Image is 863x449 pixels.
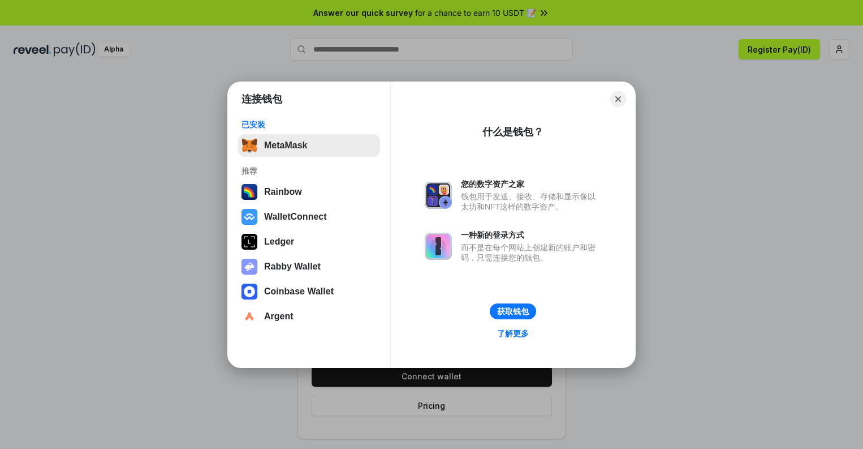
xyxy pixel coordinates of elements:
img: svg+xml,%3Csvg%20xmlns%3D%22http%3A%2F%2Fwww.w3.org%2F2000%2Fsvg%22%20fill%3D%22none%22%20viewBox... [425,182,452,209]
img: svg+xml,%3Csvg%20width%3D%2228%22%20height%3D%2228%22%20viewBox%3D%220%200%2028%2028%22%20fill%3D... [241,209,257,225]
button: Rabby Wallet [238,255,380,278]
img: svg+xml,%3Csvg%20width%3D%2228%22%20height%3D%2228%22%20viewBox%3D%220%200%2028%2028%22%20fill%3D... [241,309,257,324]
button: Ledger [238,230,380,253]
img: svg+xml,%3Csvg%20xmlns%3D%22http%3A%2F%2Fwww.w3.org%2F2000%2Fsvg%22%20fill%3D%22none%22%20viewBox... [425,233,452,260]
img: svg+xml,%3Csvg%20width%3D%22120%22%20height%3D%22120%22%20viewBox%3D%220%200%20120%20120%22%20fil... [241,184,257,200]
div: 您的数字资产之家 [461,179,601,189]
div: 一种新的登录方式 [461,230,601,240]
div: 了解更多 [497,328,529,339]
div: 什么是钱包？ [482,125,543,139]
div: Coinbase Wallet [264,286,334,297]
button: Argent [238,305,380,328]
div: 推荐 [241,166,377,176]
a: 了解更多 [490,326,536,341]
div: Ledger [264,237,294,247]
img: svg+xml,%3Csvg%20xmlns%3D%22http%3A%2F%2Fwww.w3.org%2F2000%2Fsvg%22%20width%3D%2228%22%20height%3... [241,234,257,250]
div: MetaMask [264,140,307,151]
button: Rainbow [238,181,380,203]
div: 而不是在每个网站上创建新的账户和密码，只需连接您的钱包。 [461,242,601,263]
div: 钱包用于发送、接收、存储和显示像以太坊和NFT这样的数字资产。 [461,191,601,212]
button: 获取钱包 [490,303,536,319]
div: Rabby Wallet [264,262,321,272]
div: WalletConnect [264,212,327,222]
img: svg+xml,%3Csvg%20fill%3D%22none%22%20height%3D%2233%22%20viewBox%3D%220%200%2035%2033%22%20width%... [241,138,257,153]
h1: 连接钱包 [241,92,282,106]
img: svg+xml,%3Csvg%20xmlns%3D%22http%3A%2F%2Fwww.w3.org%2F2000%2Fsvg%22%20fill%3D%22none%22%20viewBox... [241,259,257,275]
button: WalletConnect [238,206,380,228]
button: Coinbase Wallet [238,280,380,303]
img: svg+xml,%3Csvg%20width%3D%2228%22%20height%3D%2228%22%20viewBox%3D%220%200%2028%2028%22%20fill%3D... [241,284,257,300]
button: MetaMask [238,134,380,157]
div: 获取钱包 [497,306,529,317]
div: Argent [264,311,294,322]
div: Rainbow [264,187,302,197]
div: 已安装 [241,119,377,130]
button: Close [610,91,626,107]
